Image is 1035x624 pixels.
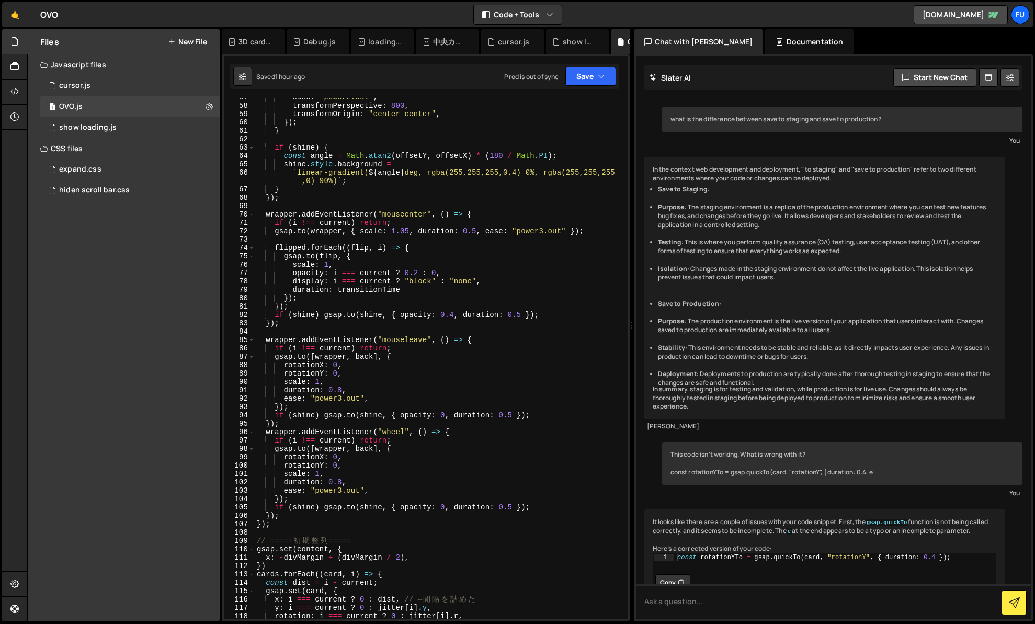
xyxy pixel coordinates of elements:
[224,461,255,470] div: 100
[224,353,255,361] div: 87
[498,37,529,47] div: cursor.js
[40,8,58,21] div: OVO
[368,37,402,47] div: loadingPage.js
[224,143,255,152] div: 63
[628,37,651,47] div: OVO.js
[662,442,1023,485] div: This code isn't working. What is wrong with it? const rotationYTo = gsap.quickTo(card, "rotationY...
[658,185,997,194] li: :
[504,72,559,81] div: Prod is out of sync
[59,81,90,90] div: cursor.js
[224,202,255,210] div: 69
[224,419,255,428] div: 95
[1011,5,1030,24] a: Fu
[224,135,255,143] div: 62
[658,185,707,194] strong: Save to Staging
[2,2,28,27] a: 🤙
[658,316,685,325] strong: Purpose
[224,277,255,286] div: 78
[914,5,1008,24] a: [DOMAIN_NAME]
[256,72,305,81] div: Saved
[224,361,255,369] div: 88
[658,264,687,273] strong: Isolation
[224,436,255,445] div: 97
[224,244,255,252] div: 74
[224,478,255,486] div: 102
[224,235,255,244] div: 73
[224,101,255,110] div: 58
[224,294,255,302] div: 80
[224,152,255,160] div: 64
[787,528,792,535] code: e
[654,554,674,561] div: 1
[634,29,764,54] div: Chat with [PERSON_NAME]
[224,520,255,528] div: 107
[40,36,59,48] h2: Files
[59,186,130,195] div: hiden scroll bar.css
[658,317,997,335] li: : The production environment is the live version of your application that users interact with. Ch...
[224,545,255,553] div: 110
[224,587,255,595] div: 115
[224,311,255,319] div: 82
[224,486,255,495] div: 103
[224,495,255,503] div: 104
[224,453,255,461] div: 99
[644,157,1005,419] div: In the context web development and deployment, " to staging" and "save to production" refer to tw...
[238,37,272,47] div: 3D card.js
[40,180,220,201] div: 17267/47816.css
[224,528,255,537] div: 108
[224,227,255,235] div: 72
[224,210,255,219] div: 70
[224,537,255,545] div: 109
[59,102,83,111] div: OVO.js
[59,165,101,174] div: expand.css
[224,562,255,570] div: 112
[224,612,255,620] div: 118
[224,512,255,520] div: 106
[474,5,562,24] button: Code + Tools
[658,203,997,229] li: : The staging environment is a replica of the production environment where you can test new featu...
[275,72,305,81] div: 1 hour ago
[224,394,255,403] div: 92
[224,344,255,353] div: 86
[224,604,255,612] div: 117
[224,378,255,386] div: 90
[224,319,255,327] div: 83
[224,160,255,168] div: 65
[224,185,255,194] div: 67
[224,369,255,378] div: 89
[59,123,117,132] div: show loading.js
[40,159,220,180] div: 17267/47820.css
[40,96,220,117] div: 17267/47848.js
[647,422,1003,431] div: [PERSON_NAME]
[40,75,220,96] div: 17267/48012.js
[650,73,691,83] h2: Slater AI
[658,344,997,361] li: : This environment needs to be stable and reliable, as it directly impacts user experience. Any i...
[224,110,255,118] div: 59
[658,370,997,388] li: : Deployments to production are typically done after thorough testing in staging to ensure that t...
[224,219,255,227] div: 71
[658,369,697,378] strong: Deployment
[658,238,997,256] li: : This is where you perform quality assurance (QA) testing, user acceptance testing (UAT), and ot...
[49,104,55,112] span: 1
[224,260,255,269] div: 76
[224,286,255,294] div: 79
[563,37,596,47] div: show loading.js
[665,487,1020,498] div: You
[765,29,854,54] div: Documentation
[224,470,255,478] div: 101
[224,553,255,562] div: 111
[665,135,1020,146] div: You
[224,118,255,127] div: 60
[658,299,720,308] strong: Save to Production
[224,194,255,202] div: 68
[658,265,997,282] li: : Changes made in the staging environment do not affect the live application. This isolation help...
[224,252,255,260] div: 75
[28,138,220,159] div: CSS files
[303,37,336,47] div: Debug.js
[662,107,1023,132] div: what is the difference between save to staging and save to production?
[224,403,255,411] div: 93
[224,336,255,344] div: 85
[224,302,255,311] div: 81
[224,578,255,587] div: 114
